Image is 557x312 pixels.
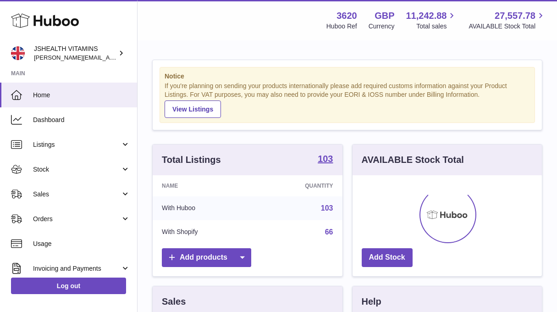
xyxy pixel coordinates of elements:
span: AVAILABLE Stock Total [469,22,546,31]
span: Invoicing and Payments [33,264,121,273]
div: Currency [369,22,395,31]
a: 11,242.88 Total sales [406,10,457,31]
th: Name [153,175,255,196]
a: 27,557.78 AVAILABLE Stock Total [469,10,546,31]
div: Huboo Ref [326,22,357,31]
strong: Notice [165,72,530,81]
td: With Shopify [153,220,255,244]
span: Listings [33,140,121,149]
td: With Huboo [153,196,255,220]
a: Add Stock [362,248,413,267]
strong: GBP [375,10,394,22]
div: JSHEALTH VITAMINS [34,45,116,62]
span: Dashboard [33,116,130,124]
span: [PERSON_NAME][EMAIL_ADDRESS][DOMAIN_NAME] [34,54,184,61]
a: Log out [11,278,126,294]
th: Quantity [255,175,342,196]
h3: AVAILABLE Stock Total [362,154,464,166]
span: Home [33,91,130,100]
strong: 103 [318,154,333,163]
a: Add products [162,248,251,267]
img: francesca@jshealthvitamins.com [11,46,25,60]
span: Sales [33,190,121,199]
span: 11,242.88 [406,10,447,22]
a: View Listings [165,100,221,118]
a: 66 [325,228,333,236]
h3: Help [362,295,381,308]
div: If you're planning on sending your products internationally please add required customs informati... [165,82,530,117]
a: 103 [321,204,333,212]
h3: Sales [162,295,186,308]
span: Usage [33,240,130,248]
h3: Total Listings [162,154,221,166]
span: Orders [33,215,121,223]
span: 27,557.78 [495,10,535,22]
a: 103 [318,154,333,165]
span: Total sales [416,22,457,31]
strong: 3620 [336,10,357,22]
span: Stock [33,165,121,174]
